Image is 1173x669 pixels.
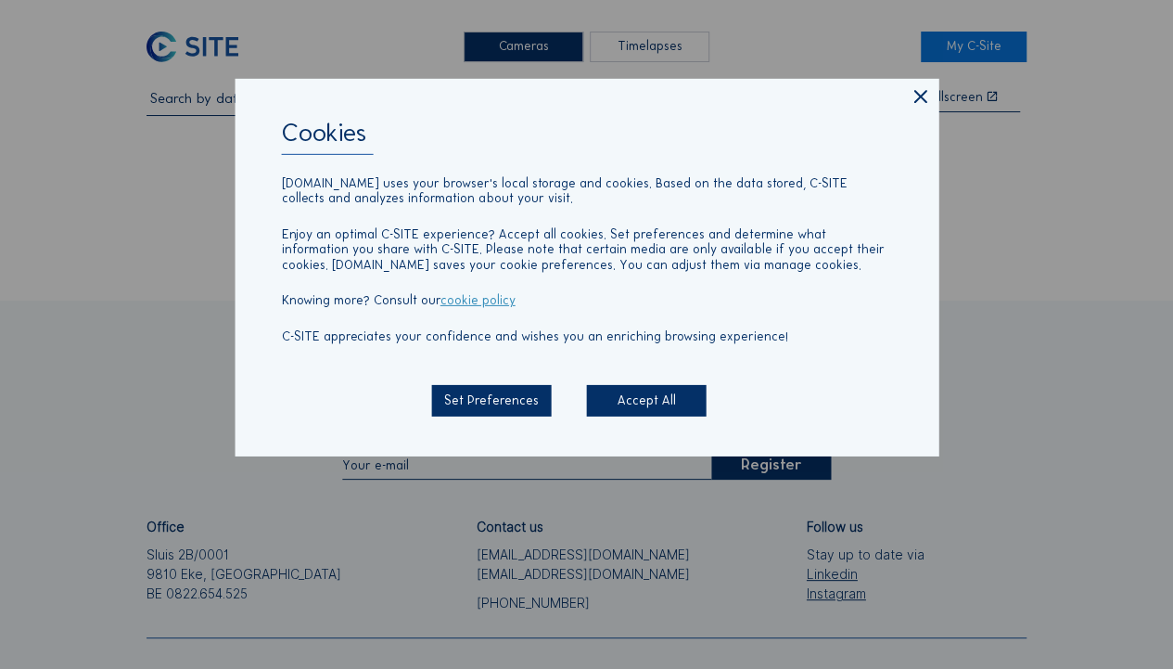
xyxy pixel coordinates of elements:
div: Cookies [282,119,892,155]
p: [DOMAIN_NAME] uses your browser's local storage and cookies. Based on the data stored, C-SITE col... [282,175,892,206]
a: cookie policy [440,292,516,308]
div: Set Preferences [432,384,552,416]
p: Knowing more? Consult our [282,293,892,309]
div: Accept All [587,384,707,416]
p: C-SITE appreciates your confidence and wishes you an enriching browsing experience! [282,329,892,345]
p: Enjoy an optimal C-SITE experience? Accept all cookies. Set preferences and determine what inform... [282,226,892,273]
